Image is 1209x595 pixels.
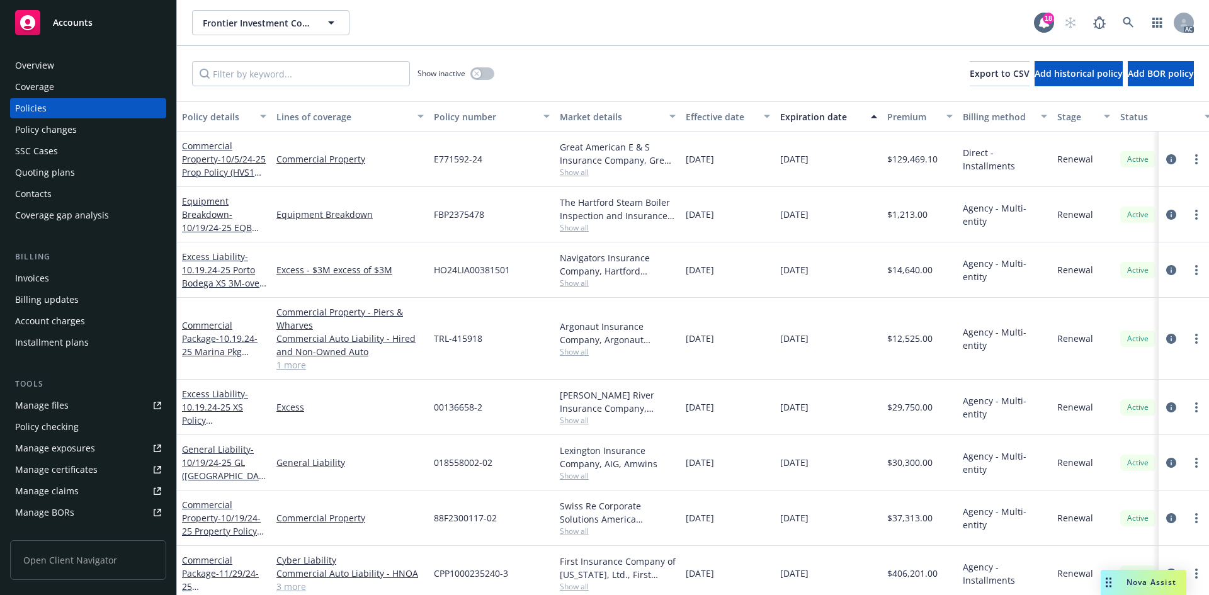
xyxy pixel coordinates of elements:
[10,332,166,353] a: Installment plans
[560,251,676,278] div: Navigators Insurance Company, Hartford Insurance Group, Amwins
[1057,208,1093,221] span: Renewal
[177,101,271,132] button: Policy details
[560,444,676,470] div: Lexington Insurance Company, AIG, Amwins
[276,400,424,414] a: Excess
[15,332,89,353] div: Installment plans
[15,268,49,288] div: Invoices
[10,205,166,225] a: Coverage gap analysis
[780,208,809,221] span: [DATE]
[10,55,166,76] a: Overview
[1120,110,1197,123] div: Status
[434,400,482,414] span: 00136658-2
[560,140,676,167] div: Great American E & S Insurance Company, Great American Insurance Group, CRC Group
[970,67,1030,79] span: Export to CSV
[434,110,536,123] div: Policy number
[15,162,75,183] div: Quoting plans
[10,162,166,183] a: Quoting plans
[1164,511,1179,526] a: circleInformation
[887,456,933,469] span: $30,300.00
[10,311,166,331] a: Account charges
[10,5,166,40] a: Accounts
[192,10,349,35] button: Frontier Investment Corporation
[560,388,676,415] div: [PERSON_NAME] River Insurance Company, [PERSON_NAME] River Group, Amwins
[560,222,676,233] span: Show all
[1189,331,1204,346] a: more
[887,208,928,221] span: $1,213.00
[1057,567,1093,580] span: Renewal
[1101,570,1186,595] button: Nova Assist
[1057,332,1093,345] span: Renewal
[10,77,166,97] a: Coverage
[686,511,714,524] span: [DATE]
[1125,568,1150,579] span: Active
[1035,61,1123,86] button: Add historical policy
[686,263,714,276] span: [DATE]
[1035,67,1123,79] span: Add historical policy
[10,417,166,437] a: Policy checking
[963,560,1047,587] span: Agency - Installments
[1101,570,1116,595] div: Drag to move
[182,140,266,218] a: Commercial Property
[780,332,809,345] span: [DATE]
[276,456,424,469] a: General Liability
[434,332,482,345] span: TRL-415918
[887,263,933,276] span: $14,640.00
[1057,263,1093,276] span: Renewal
[15,98,47,118] div: Policies
[1189,207,1204,222] a: more
[887,110,939,123] div: Premium
[15,141,58,161] div: SSC Cases
[434,208,484,221] span: FBP2375478
[10,120,166,140] a: Policy changes
[1145,10,1170,35] a: Switch app
[780,152,809,166] span: [DATE]
[434,567,508,580] span: CPP1000235240-3
[182,153,266,218] span: - 10/5/24-25 Prop Policy (HVS1 Harbor View Subdivision) Reporting Base
[182,195,264,273] a: Equipment Breakdown
[1164,331,1179,346] a: circleInformation
[182,319,264,384] a: Commercial Package
[15,395,69,416] div: Manage files
[1043,13,1054,24] div: 18
[780,263,809,276] span: [DATE]
[276,263,424,276] a: Excess - $3M excess of $3M
[15,502,74,523] div: Manage BORs
[560,415,676,426] span: Show all
[182,332,264,384] span: - 10.19.24-25 Marina Pkg ([GEOGRAPHIC_DATA])
[780,400,809,414] span: [DATE]
[1189,263,1204,278] a: more
[271,101,429,132] button: Lines of coverage
[1057,456,1093,469] span: Renewal
[10,438,166,458] span: Manage exposures
[1125,264,1150,276] span: Active
[434,456,492,469] span: 018558002-02
[1057,110,1096,123] div: Stage
[10,460,166,480] a: Manage certificates
[15,77,54,97] div: Coverage
[15,438,95,458] div: Manage exposures
[429,101,555,132] button: Policy number
[887,400,933,414] span: $29,750.00
[15,205,109,225] div: Coverage gap analysis
[963,201,1047,228] span: Agency - Multi-entity
[1125,402,1150,413] span: Active
[560,167,676,178] span: Show all
[887,152,938,166] span: $129,469.10
[192,61,410,86] input: Filter by keyword...
[887,511,933,524] span: $37,313.00
[276,553,424,567] a: Cyber Liability
[560,499,676,526] div: Swiss Re Corporate Solutions America Insurance Corporation, Swiss Re, Amwins
[686,456,714,469] span: [DATE]
[1164,400,1179,415] a: circleInformation
[1087,10,1112,35] a: Report a Bug
[1125,154,1150,165] span: Active
[15,417,79,437] div: Policy checking
[15,460,98,480] div: Manage certificates
[963,257,1047,283] span: Agency - Multi-entity
[963,146,1047,173] span: Direct - Installments
[15,481,79,501] div: Manage claims
[10,378,166,390] div: Tools
[276,110,410,123] div: Lines of coverage
[1189,511,1204,526] a: more
[1125,333,1150,344] span: Active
